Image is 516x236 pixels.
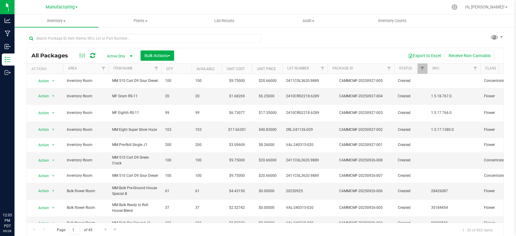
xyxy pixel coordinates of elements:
[67,205,105,211] span: Bulk flower Room
[165,173,188,179] span: 100
[50,204,57,212] span: select
[112,155,158,166] span: MM 510 Cart D9 Green Crack
[267,18,350,24] span: Audit
[327,93,395,99] div: CAMMCMF-20250927-004
[222,216,252,230] td: $2.52742
[222,152,252,169] td: $9.75000
[99,63,109,74] a: Filter
[50,125,57,134] span: select
[3,212,12,229] p: 12:05 PM PDT
[3,229,12,233] p: 09/28
[165,110,188,116] span: 99
[33,172,49,180] span: Action
[99,15,183,27] a: Plants
[206,18,243,24] span: Lab Results
[112,93,158,99] span: MF Gram RS-11
[69,225,80,235] input: 1
[67,93,105,99] span: Inventory Room
[195,188,218,194] span: 61
[222,121,252,138] td: $17.66301
[67,78,105,84] span: Inventory Room
[398,127,424,133] span: Created
[318,63,328,74] a: Filter
[327,157,395,163] div: CAMMCMF-20250926-008
[31,52,74,59] span: All Packages
[451,4,458,10] div: Manage settings
[222,88,252,105] td: $1.68269
[431,188,477,194] span: 28426087
[257,67,276,71] a: Unit Price
[67,173,105,179] span: Inventory Room
[165,142,188,148] span: 200
[222,138,252,152] td: $3.09609
[166,67,173,71] a: Qty
[327,188,395,194] div: CAMMCMF-20250926-006
[485,66,496,70] a: Class
[144,53,170,58] span: Bulk Actions
[286,93,324,99] span: 2410CRG2218.6289
[327,205,395,211] div: CAMMCMF-20250926-005
[165,205,188,211] span: 37
[33,77,49,85] span: Action
[33,125,49,134] span: Action
[222,183,252,199] td: $4.43150
[398,220,424,226] span: Created
[286,220,324,226] span: VAL-240315-020
[111,225,120,234] a: Go to the last page
[333,66,353,70] a: Package ID
[165,188,188,194] span: 61
[417,63,427,74] a: Filter
[5,44,11,50] inline-svg: Inbound
[33,141,49,149] span: Action
[470,63,480,74] a: Filter
[112,78,158,84] span: MM 510 Cart D9 Sour Diesel
[256,203,277,212] span: $0.00000
[33,219,49,228] span: Action
[67,157,105,163] span: Inventory Room
[256,187,277,196] span: $0.00000
[112,202,158,214] span: MM Bulk Ready to Roll House Blend
[112,142,158,148] span: MM Pre-Roll Single J1
[256,76,280,85] span: $20.66000
[286,173,324,179] span: 2411CGL3620.9889
[404,50,445,61] button: Export to Excel
[327,220,395,226] div: CAMMCMF-20250926-004
[5,18,11,24] inline-svg: Analytics
[182,15,266,27] a: Lab Results
[101,225,110,234] a: Go to the next page
[99,18,182,24] span: Plants
[256,219,277,228] span: $0.00000
[67,188,105,194] span: Bulk flower Room
[399,66,412,70] a: Status
[465,5,505,9] span: Hi, [PERSON_NAME]!
[266,15,350,27] a: Audit
[33,156,49,165] span: Action
[286,78,324,84] span: 2411CGL3620.9889
[165,220,188,226] span: 101
[5,57,11,63] inline-svg: Inventory
[398,173,424,179] span: Created
[141,50,174,61] button: Bulk Actions
[50,77,57,85] span: select
[196,67,215,71] a: Available
[286,205,324,211] span: VAL-240315-020
[50,92,57,100] span: select
[256,171,280,180] span: $20.66000
[50,141,57,149] span: select
[15,18,99,24] span: Inventory
[15,15,99,27] a: Inventory
[6,188,24,206] iframe: Resource center
[50,109,57,117] span: select
[327,142,395,148] div: CAMMCMF-20250927-001
[46,5,75,10] span: Manufacturing
[431,110,477,116] span: 1.5.17.766.0
[195,78,218,84] span: 100
[256,108,280,117] span: $17.35000
[112,173,158,179] span: MM 510 Cart D9 Sour Diesel
[5,70,11,76] inline-svg: Outbound
[195,127,218,133] span: 103
[67,110,105,116] span: Inventory Room
[112,220,158,226] span: MM Bulk Pre Ground J1
[33,204,49,212] span: Action
[50,219,57,228] span: select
